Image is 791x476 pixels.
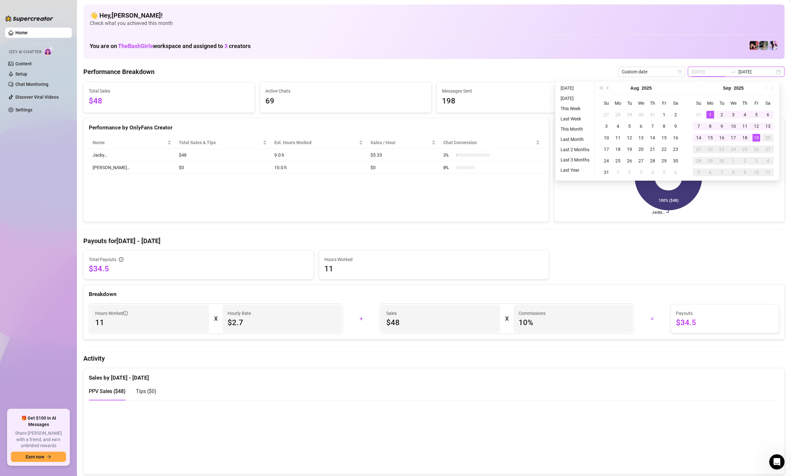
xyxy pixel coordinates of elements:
[658,132,670,144] td: 2025-08-15
[764,134,772,142] div: 20
[635,167,647,178] td: 2025-09-03
[704,155,716,167] td: 2025-09-29
[442,95,603,107] span: 198
[443,164,454,171] span: 0 %
[367,149,439,161] td: $5.33
[637,111,645,119] div: 30
[558,84,592,92] li: [DATE]
[762,144,774,155] td: 2025-09-27
[626,157,633,165] div: 26
[89,256,116,263] span: Total Payouts
[695,134,703,142] div: 14
[603,111,610,119] div: 27
[367,161,439,174] td: $0
[704,132,716,144] td: 2025-09-15
[603,157,610,165] div: 24
[612,132,624,144] td: 2025-08-11
[558,94,592,102] li: [DATE]
[660,122,668,130] div: 8
[443,139,535,146] span: Chat Conversion
[672,145,679,153] div: 23
[728,132,739,144] td: 2025-09-17
[706,145,714,153] div: 22
[558,166,592,174] li: Last Year
[647,109,658,120] td: 2025-07-31
[649,157,656,165] div: 28
[764,122,772,130] div: 13
[601,132,612,144] td: 2025-08-10
[647,167,658,178] td: 2025-09-04
[741,111,749,119] div: 4
[624,109,635,120] td: 2025-07-29
[706,157,714,165] div: 29
[660,134,668,142] div: 15
[324,256,544,263] span: Hours Worked
[614,168,622,176] div: 1
[439,136,544,149] th: Chat Conversion
[505,314,508,324] div: X
[635,144,647,155] td: 2025-08-20
[47,455,51,459] span: arrow-right
[228,310,251,317] article: Hourly Rate
[89,368,779,382] div: Sales by [DATE] - [DATE]
[729,122,737,130] div: 10
[612,144,624,155] td: 2025-08-18
[11,452,66,462] button: Earn nowarrow-right
[647,132,658,144] td: 2025-08-14
[642,82,652,94] button: Choose a year
[670,155,681,167] td: 2025-08-30
[716,109,728,120] td: 2025-09-02
[271,161,367,174] td: 10.0 h
[558,146,592,153] li: Last 2 Months
[695,157,703,165] div: 28
[637,168,645,176] div: 3
[367,136,439,149] th: Sales / Hour
[89,290,779,299] div: Breakdown
[558,156,592,164] li: Last 3 Months
[386,317,495,328] span: $48
[731,69,736,74] span: to
[601,155,612,167] td: 2025-08-24
[175,161,271,174] td: $0
[624,97,635,109] th: Tu
[89,87,249,94] span: Total Sales
[729,157,737,165] div: 1
[624,144,635,155] td: 2025-08-19
[637,122,645,130] div: 6
[729,111,737,119] div: 3
[11,415,66,428] span: 🎁 Get $100 in AI Messages
[658,97,670,109] th: Fr
[718,157,726,165] div: 30
[750,41,759,50] img: Jacky
[660,145,668,153] div: 22
[622,67,681,77] span: Custom date
[704,109,716,120] td: 2025-09-01
[695,111,703,119] div: 31
[769,454,785,470] iframe: Intercom live chat
[179,139,262,146] span: Total Sales & Tips
[728,109,739,120] td: 2025-09-03
[347,314,376,324] div: +
[739,97,751,109] th: Th
[718,168,726,176] div: 7
[718,134,726,142] div: 16
[738,68,775,75] input: End date
[597,82,604,94] button: Last year (Control + left)
[706,134,714,142] div: 15
[695,122,703,130] div: 7
[443,152,454,159] span: 3 %
[90,11,778,20] h4: 👋 Hey, [PERSON_NAME] !
[751,120,762,132] td: 2025-09-12
[15,94,59,100] a: Discover Viral Videos
[676,317,774,328] span: $34.5
[89,161,175,174] td: [PERSON_NAME]…
[728,120,739,132] td: 2025-09-10
[603,145,610,153] div: 17
[695,145,703,153] div: 21
[519,310,545,317] article: Commissions
[89,388,126,394] span: PPV Sales ( $48 )
[729,168,737,176] div: 8
[558,135,592,143] li: Last Month
[728,167,739,178] td: 2025-10-08
[95,310,128,317] span: Hours Worked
